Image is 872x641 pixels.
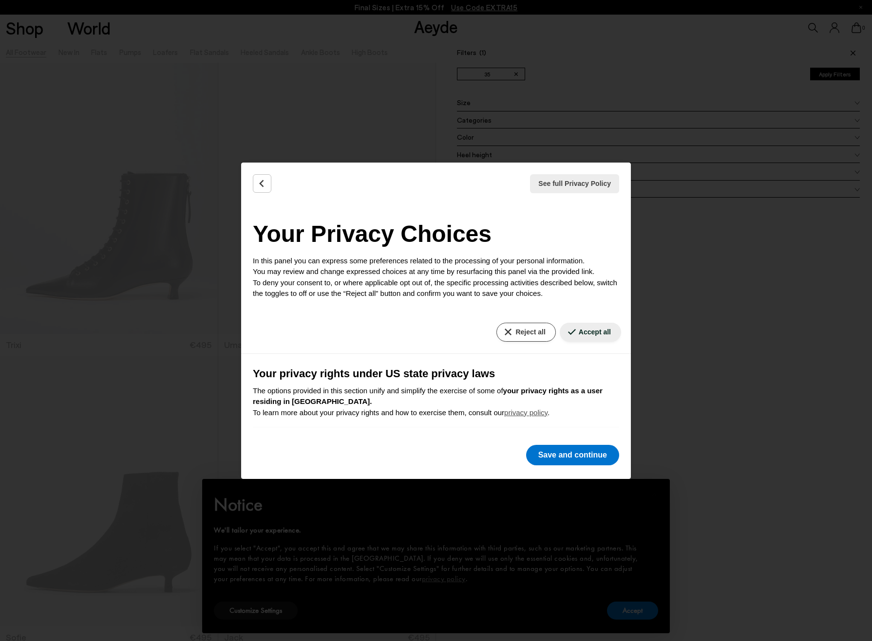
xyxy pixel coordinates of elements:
[253,217,619,252] h2: Your Privacy Choices
[504,408,548,417] a: privacy policy
[496,323,555,342] button: Reject all
[253,385,619,419] p: The options provided in this section unify and simplify the exercise of some of To learn more abo...
[253,174,271,193] button: Back
[530,174,619,193] button: See full Privacy Policy
[253,256,619,299] p: In this panel you can express some preferences related to the processing of your personal informa...
[526,445,619,465] button: Save and continue
[253,386,603,406] b: your privacy rights as a user residing in [GEOGRAPHIC_DATA].
[253,366,619,382] h3: Your privacy rights under US state privacy laws
[538,179,611,189] span: See full Privacy Policy
[560,323,621,342] button: Accept all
